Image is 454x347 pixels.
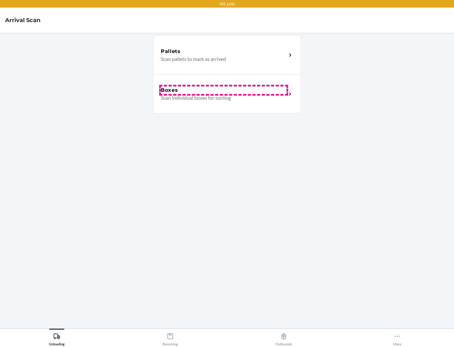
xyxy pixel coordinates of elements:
[219,1,235,7] p: TST_LOG
[393,330,401,346] div: More
[161,48,181,55] h5: Pallets
[340,329,454,346] button: More
[161,94,282,102] p: Scan individual boxes for sorting
[163,330,178,346] div: Receiving
[5,16,40,24] h4: Arrival Scan
[275,330,292,346] div: Outbounds
[153,74,301,114] a: BoxesScan individual boxes for sorting
[49,330,65,346] div: Unloading
[227,329,340,346] button: Outbounds
[161,55,282,63] p: Scan pallets to mark as arrived
[113,329,227,346] button: Receiving
[161,86,178,94] h5: Boxes
[153,35,301,74] a: PalletsScan pallets to mark as arrived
